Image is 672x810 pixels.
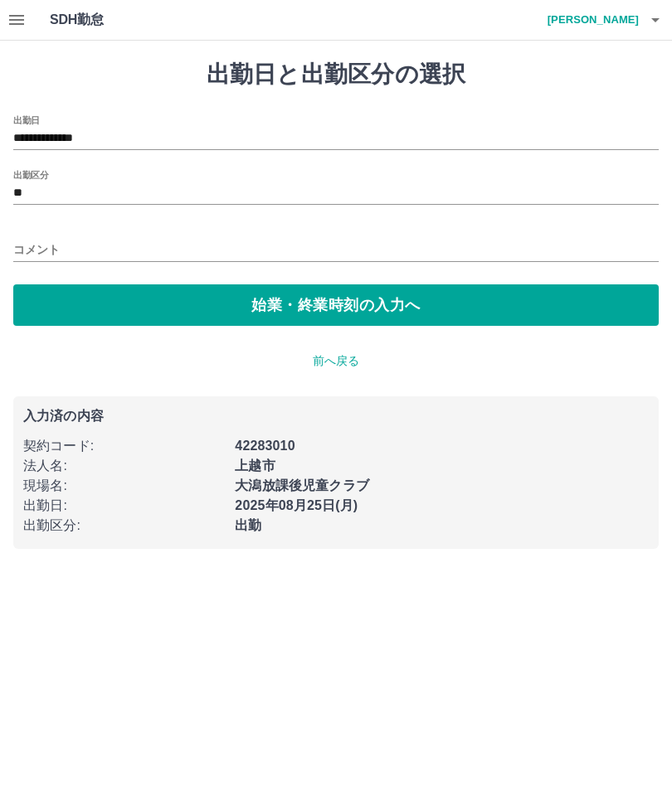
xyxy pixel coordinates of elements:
[23,476,225,496] p: 現場名 :
[235,498,358,512] b: 2025年08月25日(月)
[13,284,659,326] button: 始業・終業時刻の入力へ
[23,456,225,476] p: 法人名 :
[23,496,225,516] p: 出勤日 :
[235,439,295,453] b: 42283010
[235,458,275,473] b: 上越市
[13,168,48,181] label: 出勤区分
[23,516,225,536] p: 出勤区分 :
[13,352,659,370] p: 前へ戻る
[235,478,369,492] b: 大潟放課後児童クラブ
[23,436,225,456] p: 契約コード :
[13,114,40,126] label: 出勤日
[13,61,659,89] h1: 出勤日と出勤区分の選択
[235,518,261,532] b: 出勤
[23,410,649,423] p: 入力済の内容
